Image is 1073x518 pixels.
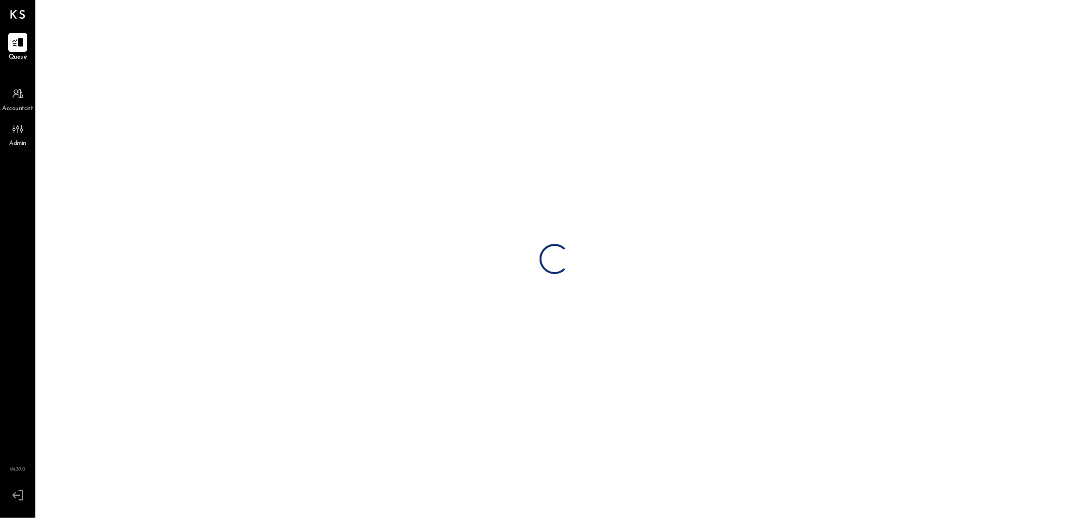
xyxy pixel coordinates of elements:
span: Admin [9,139,26,148]
span: Accountant [3,105,33,114]
a: Queue [1,33,35,62]
a: Admin [1,119,35,148]
span: Queue [9,53,27,62]
a: Accountant [1,84,35,114]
